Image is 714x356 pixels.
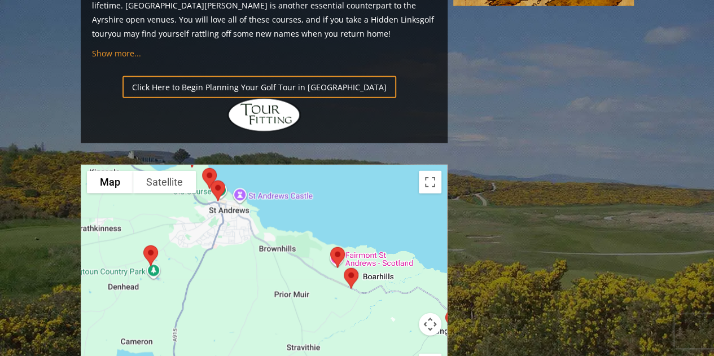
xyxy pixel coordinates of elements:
button: Map camera controls [419,313,441,336]
a: golf tour [92,14,434,39]
a: Show more... [92,48,141,59]
button: Show street map [87,171,133,194]
img: Hidden Links [227,98,301,132]
button: Toggle fullscreen view [419,171,441,194]
a: Click Here to Begin Planning Your Golf Tour in [GEOGRAPHIC_DATA] [122,76,396,98]
button: Show satellite imagery [133,171,196,194]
